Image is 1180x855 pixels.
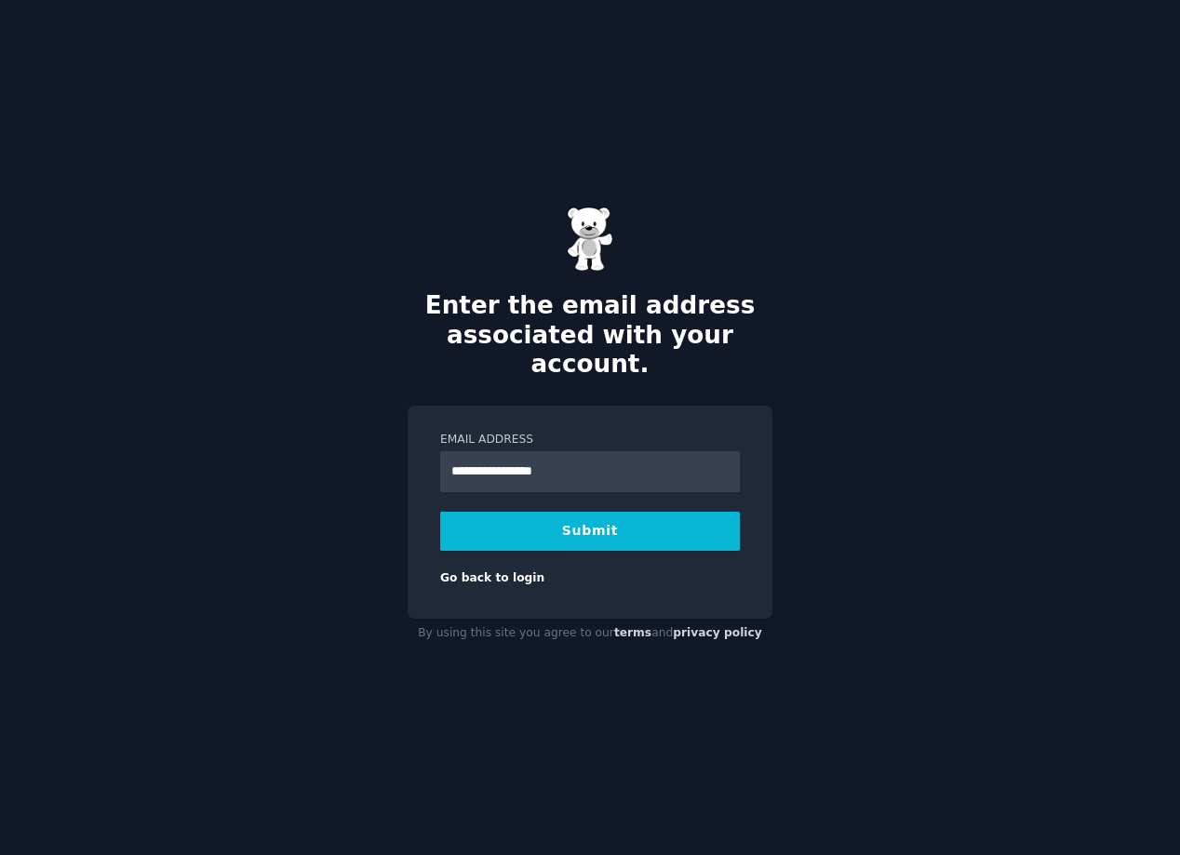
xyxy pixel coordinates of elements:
[440,512,740,551] button: Submit
[440,432,740,448] label: Email Address
[567,207,613,272] img: Gummy Bear
[673,626,762,639] a: privacy policy
[408,291,772,380] h2: Enter the email address associated with your account.
[440,571,544,584] a: Go back to login
[614,626,651,639] a: terms
[408,619,772,648] div: By using this site you agree to our and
